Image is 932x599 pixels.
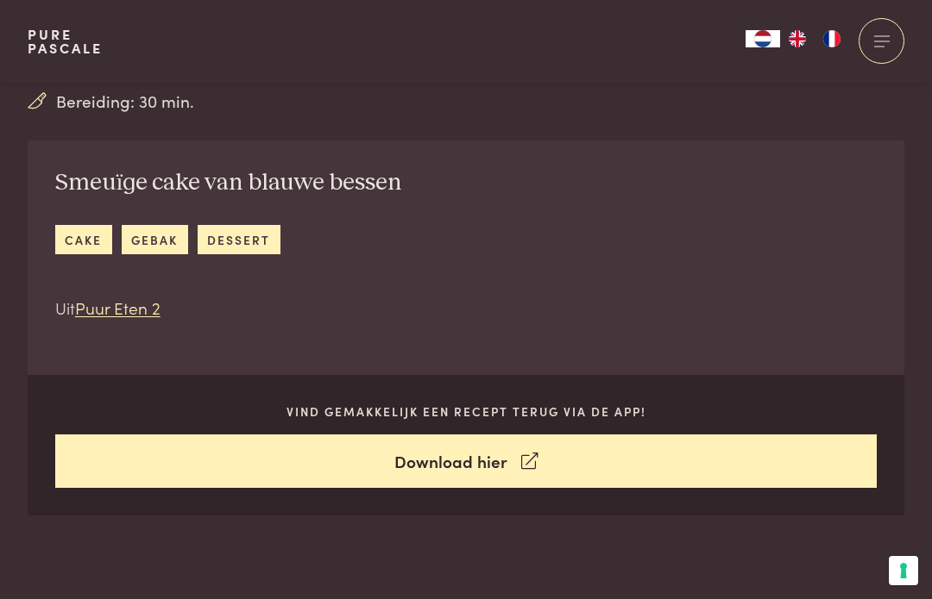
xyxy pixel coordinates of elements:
[56,89,194,114] span: Bereiding: 30 min.
[780,30,815,47] a: EN
[28,28,103,55] a: PurePascale
[780,30,849,47] ul: Language list
[55,296,403,321] p: Uit
[746,30,849,47] aside: Language selected: Nederlands
[122,225,188,253] a: gebak
[815,30,849,47] a: FR
[75,296,161,319] a: Puur Eten 2
[55,168,403,198] h2: Smeuïge cake van blauwe bessen
[55,225,112,253] a: cake
[746,30,780,47] div: Language
[746,30,780,47] a: NL
[889,556,918,585] button: Uw voorkeuren voor toestemming voor trackingtechnologieën
[198,225,280,253] a: dessert
[55,434,878,489] a: Download hier
[55,402,878,421] p: Vind gemakkelijk een recept terug via de app!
